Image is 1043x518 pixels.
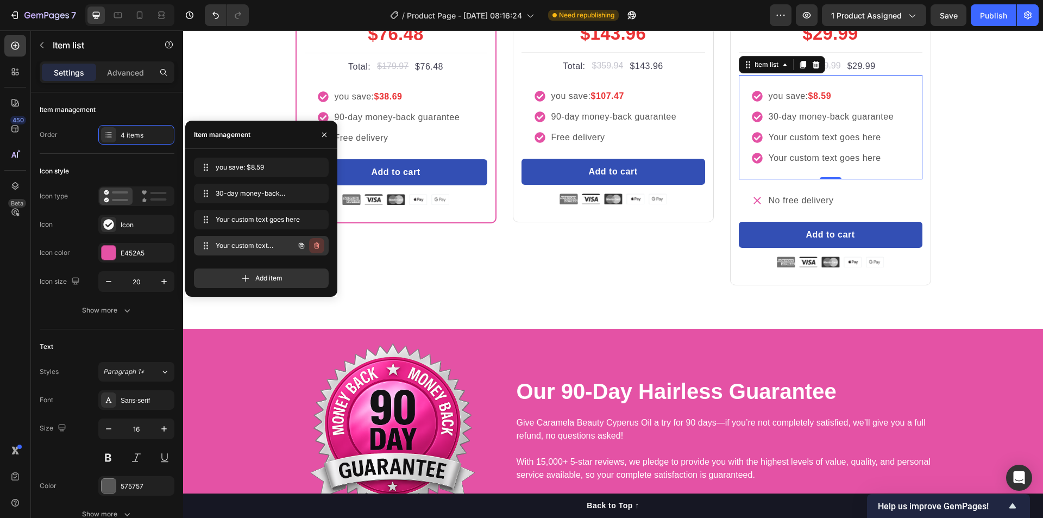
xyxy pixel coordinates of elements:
p: 90-day money-back guarantee [368,80,494,93]
p: Total: [380,29,402,42]
span: 1 product assigned [831,10,902,21]
span: Product Page - [DATE] 08:16:24 [407,10,522,21]
div: $76.48 [231,29,261,44]
div: 575757 [121,482,172,491]
div: Rich Text Editor. Editing area: main [367,78,495,95]
div: Rich Text Editor. Editing area: main [584,162,652,178]
div: Your custom text goes here [584,120,713,136]
div: Icon [40,220,53,229]
div: Item management [40,105,96,115]
img: 495611768014373769-f1ef80b6-5899-4fba-b7e6-8f20662d1820.png [159,164,266,174]
div: $29.99 [663,28,694,43]
iframe: Design area [183,30,1043,518]
p: Advanced [107,67,144,78]
div: Icon color [40,248,70,258]
button: Add to cart [556,191,739,217]
div: Item list [569,29,598,39]
div: Add to cart [623,198,672,211]
div: Order [40,130,58,140]
p: Settings [54,67,84,78]
strong: Our 90-Day Hairless Guarantee [334,349,654,373]
div: Sans-serif [121,396,172,405]
span: / [402,10,405,21]
strong: $8.59 [625,61,648,70]
p: Give Caramela Beauty Cyperus Oil a try for 90 days—if you’re not completely satisfied, we’ll give... [334,386,755,412]
strong: $107.47 [407,61,441,70]
div: Color [40,481,56,491]
div: $143.96 [445,28,481,43]
p: 30-day money-back guarantee [586,80,711,93]
div: Styles [40,367,59,377]
p: you save: [368,59,494,72]
div: Text [40,342,53,352]
div: Publish [980,10,1007,21]
span: Your custom text goes here [216,215,303,224]
div: E452A5 [121,248,172,258]
div: Rich Text Editor. Editing area: main [584,78,713,95]
div: Rich Text Editor. Editing area: main [367,58,495,74]
p: you save: [152,60,277,73]
div: $59.99 [630,27,659,45]
p: you save: [586,59,711,72]
span: Help us improve GemPages! [878,501,1006,511]
div: Undo/Redo [205,4,249,26]
button: Show survey - Help us improve GemPages! [878,500,1019,513]
span: you save: $8.59 [216,163,303,172]
div: $359.94 [408,27,442,45]
img: Alt Image [115,304,305,494]
div: Add to cart [406,135,455,148]
span: Paragraph 1* [103,367,144,377]
div: Icon type [40,191,68,201]
span: Save [940,11,958,20]
div: Icon size [40,274,82,289]
p: 90-day money-back guarantee [152,80,277,93]
p: 7 [71,9,76,22]
div: Back to Top ↑ [404,470,456,481]
img: 495611768014373769-f1ef80b6-5899-4fba-b7e6-8f20662d1820.png [594,226,701,237]
button: Add to cart [122,129,304,155]
button: Add to cart [338,128,522,154]
div: Font [40,395,53,405]
span: Need republishing [559,10,614,20]
div: Rich Text Editor. Editing area: main [367,99,495,115]
p: With 15,000+ 5-star reviews, we pledge to provide you with the highest levels of value, quality, ... [334,425,755,451]
div: Show more [82,305,133,316]
div: Your custom text goes here [584,99,713,115]
p: Total: [165,30,187,43]
div: Icon style [40,166,69,176]
p: Free delivery [152,101,277,114]
div: Size [40,421,68,436]
button: Paragraph 1* [98,362,174,382]
strong: $38.69 [191,61,219,71]
div: 4 items [121,130,172,140]
button: Publish [971,4,1016,26]
div: Open Intercom Messenger [1006,465,1032,491]
div: Beta [8,199,26,208]
span: Add item [255,273,282,283]
button: Save [931,4,966,26]
p: No free delivery [586,164,651,177]
span: Your custom text goes here [216,241,277,251]
div: $179.97 [193,27,227,45]
p: Item list [53,39,145,52]
div: Rich Text Editor. Editing area: main [584,58,713,74]
button: 7 [4,4,81,26]
button: Show more [40,301,174,320]
img: 495611768014373769-f1ef80b6-5899-4fba-b7e6-8f20662d1820.png [376,163,483,174]
div: 450 [10,116,26,124]
button: 1 product assigned [822,4,926,26]
div: Icon [121,220,172,230]
span: 30-day money-back guarantee [216,189,303,198]
p: Free delivery [368,101,494,114]
div: Item management [194,130,250,140]
div: Add to cart [189,135,237,148]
